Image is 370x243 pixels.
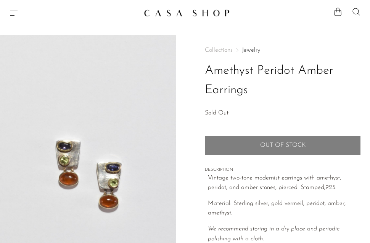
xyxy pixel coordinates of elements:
button: Menu [9,8,18,17]
span: Collections [205,47,233,53]
p: Material: Sterling silver, gold vermeil, peridot, amber, amethyst. [208,199,361,218]
span: DESCRIPTION [205,167,361,173]
p: Vintage two-tone modernist earrings with amethyst, peridot, and amber stones, pierced. Stamped, [208,173,361,193]
em: 925. [325,184,336,191]
a: Jewelry [242,47,260,53]
h1: Amethyst Peridot Amber Earrings [205,61,361,100]
span: Out of stock [260,142,306,149]
nav: Breadcrumbs [205,47,361,53]
i: We recommend storing in a dry place and periodic polishing with a cloth. [208,226,339,242]
span: Sold Out [205,110,228,116]
button: Add to cart [205,136,361,156]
